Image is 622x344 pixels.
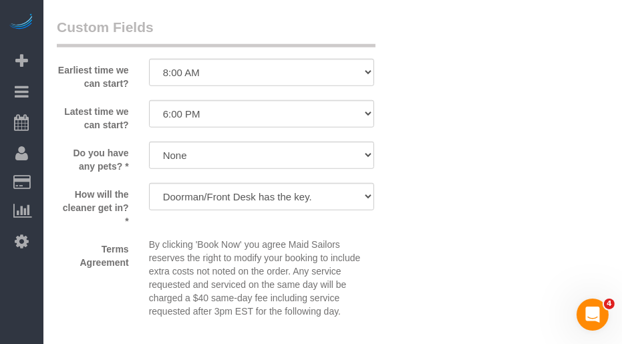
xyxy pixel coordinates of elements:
[47,59,139,90] label: Earliest time we can start?
[149,238,374,318] p: By clicking 'Book Now' you agree Maid Sailors reserves the right to modify your booking to includ...
[604,299,615,309] span: 4
[47,183,139,228] label: How will the cleaner get in? *
[47,142,139,173] label: Do you have any pets? *
[8,13,35,32] img: Automaid Logo
[57,17,375,47] legend: Custom Fields
[47,100,139,132] label: Latest time we can start?
[577,299,609,331] iframe: Intercom live chat
[47,238,139,269] label: Terms Agreement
